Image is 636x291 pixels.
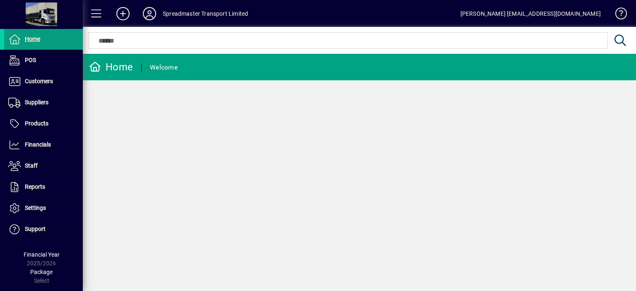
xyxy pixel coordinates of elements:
div: [PERSON_NAME] [EMAIL_ADDRESS][DOMAIN_NAME] [460,7,601,20]
button: Profile [136,6,163,21]
a: Support [4,219,83,240]
div: Welcome [150,61,178,74]
div: Spreadmaster Transport Limited [163,7,248,20]
a: Products [4,113,83,134]
span: Package [30,269,53,275]
span: Financial Year [24,251,60,258]
a: POS [4,50,83,71]
a: Knowledge Base [609,2,626,29]
span: Home [25,36,40,42]
span: Settings [25,204,46,211]
a: Financials [4,135,83,155]
span: Staff [25,162,38,169]
button: Add [110,6,136,21]
div: Home [89,60,133,74]
span: Support [25,226,46,232]
span: Suppliers [25,99,48,106]
a: Reports [4,177,83,197]
span: POS [25,57,36,63]
span: Customers [25,78,53,84]
a: Suppliers [4,92,83,113]
a: Settings [4,198,83,219]
span: Products [25,120,48,127]
a: Customers [4,71,83,92]
a: Staff [4,156,83,176]
span: Financials [25,141,51,148]
span: Reports [25,183,45,190]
